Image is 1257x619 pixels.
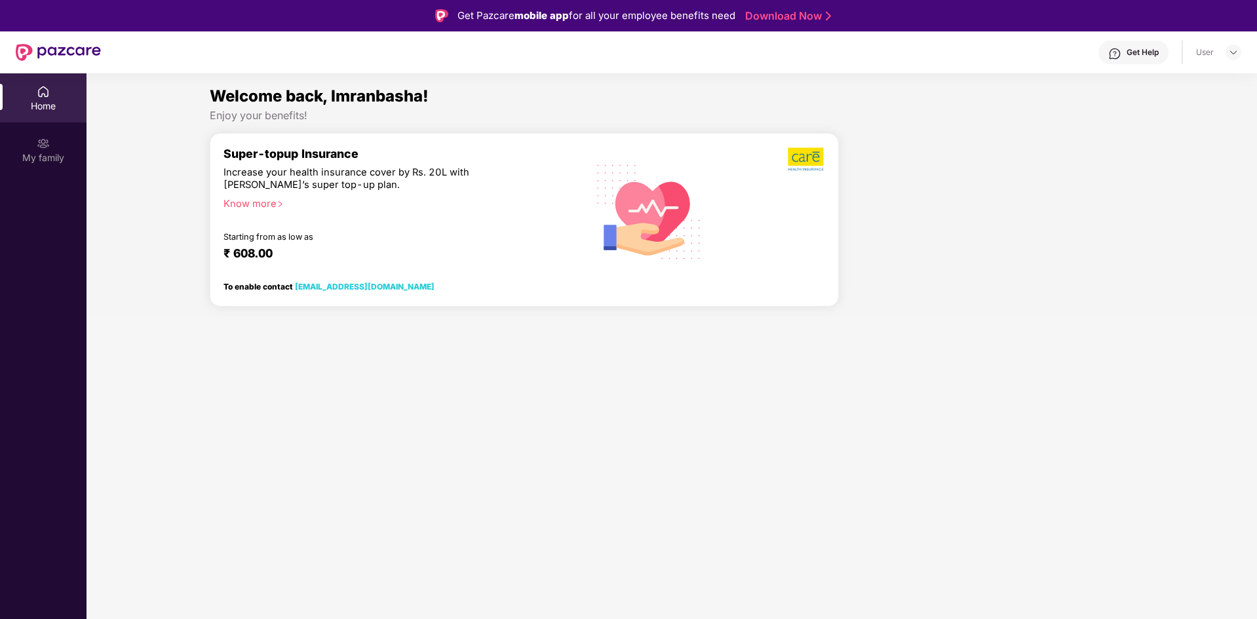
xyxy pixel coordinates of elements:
[826,9,831,23] img: Stroke
[295,282,435,291] a: [EMAIL_ADDRESS][DOMAIN_NAME]
[1228,47,1239,58] img: svg+xml;base64,PHN2ZyBpZD0iRHJvcGRvd24tMzJ4MzIiIHhtbG5zPSJodHRwOi8vd3d3LnczLm9yZy8yMDAwL3N2ZyIgd2...
[223,147,575,160] div: Super-topup Insurance
[223,166,518,192] div: Increase your health insurance cover by Rs. 20L with [PERSON_NAME]’s super top-up plan.
[37,137,50,150] img: svg+xml;base64,PHN2ZyB3aWR0aD0iMjAiIGhlaWdodD0iMjAiIHZpZXdCb3g9IjAgMCAyMCAyMCIgZmlsbD0ibm9uZSIgeG...
[223,246,562,262] div: ₹ 608.00
[210,109,1134,122] div: Enjoy your benefits!
[745,9,827,23] a: Download Now
[223,282,435,291] div: To enable contact
[435,9,448,22] img: Logo
[277,200,284,208] span: right
[1108,47,1121,60] img: svg+xml;base64,PHN2ZyBpZD0iSGVscC0zMngzMiIgeG1sbnM9Imh0dHA6Ly93d3cudzMub3JnLzIwMDAvc3ZnIiB3aWR0aD...
[37,85,50,98] img: svg+xml;base64,PHN2ZyBpZD0iSG9tZSIgeG1sbnM9Imh0dHA6Ly93d3cudzMub3JnLzIwMDAvc3ZnIiB3aWR0aD0iMjAiIG...
[223,232,519,241] div: Starting from as low as
[457,8,735,24] div: Get Pazcare for all your employee benefits need
[587,147,712,274] img: svg+xml;base64,PHN2ZyB4bWxucz0iaHR0cDovL3d3dy53My5vcmcvMjAwMC9zdmciIHhtbG5zOnhsaW5rPSJodHRwOi8vd3...
[514,9,569,22] strong: mobile app
[223,198,567,207] div: Know more
[210,86,429,105] span: Welcome back, Imranbasha!
[1127,47,1159,58] div: Get Help
[788,147,825,172] img: b5dec4f62d2307b9de63beb79f102df3.png
[1196,47,1214,58] div: User
[16,44,101,61] img: New Pazcare Logo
